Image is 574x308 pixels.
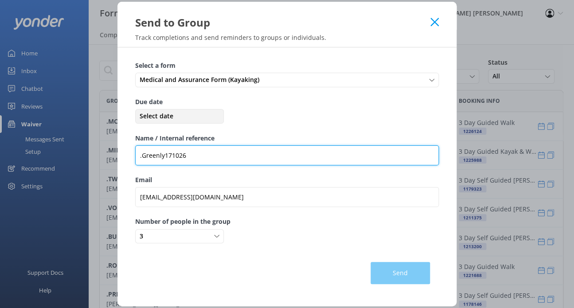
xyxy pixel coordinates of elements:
span: Select date [137,111,222,121]
div: Send to Group [135,15,430,30]
label: Name / Internal reference [135,133,439,143]
input: eg. John [135,145,439,165]
span: 3 [140,231,148,241]
label: Due date [135,97,439,107]
label: Number of people in the group [135,217,439,226]
input: example@test.com [135,187,439,207]
span: Medical and Assurance Form (Kayaking) [140,75,265,85]
label: Email [135,175,439,185]
button: Close [430,18,439,27]
label: Select a form [135,61,439,70]
p: Track completions and send reminders to groups or individuals. [117,33,457,42]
